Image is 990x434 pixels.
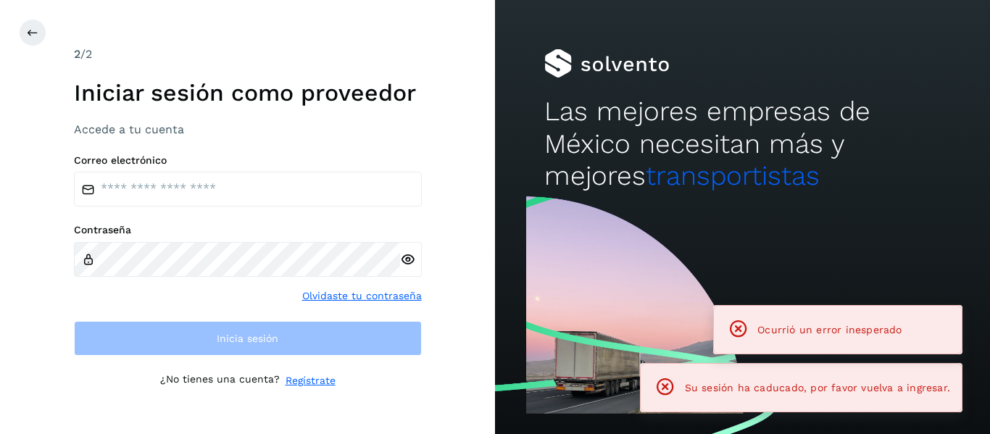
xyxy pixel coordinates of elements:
[74,321,422,356] button: Inicia sesión
[74,79,422,107] h1: Iniciar sesión como proveedor
[160,373,280,388] p: ¿No tienes una cuenta?
[544,96,940,192] h2: Las mejores empresas de México necesitan más y mejores
[74,224,422,236] label: Contraseña
[74,47,80,61] span: 2
[685,382,950,393] span: Su sesión ha caducado, por favor vuelva a ingresar.
[74,154,422,167] label: Correo electrónico
[286,373,336,388] a: Regístrate
[74,46,422,63] div: /2
[74,122,422,136] h3: Accede a tu cuenta
[302,288,422,304] a: Olvidaste tu contraseña
[217,333,278,343] span: Inicia sesión
[646,160,820,191] span: transportistas
[757,324,902,335] span: Ocurrió un error inesperado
